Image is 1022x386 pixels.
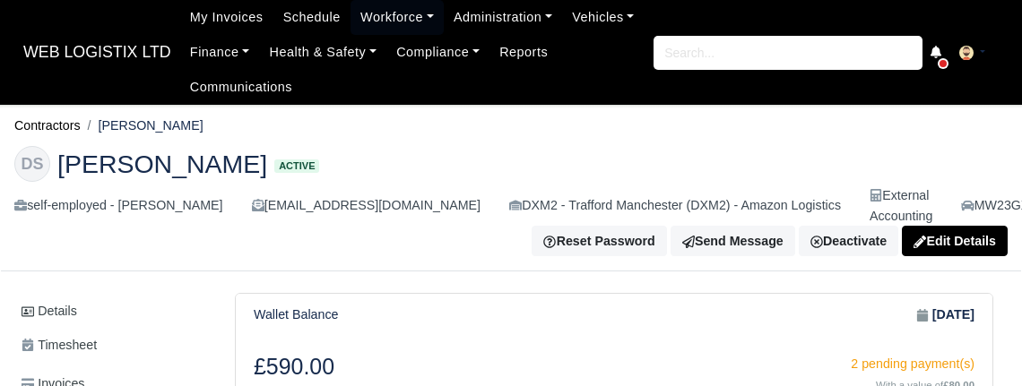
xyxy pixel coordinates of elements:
[254,307,338,322] h6: Wallet Balance
[532,226,666,256] button: Reset Password
[14,195,223,216] div: self-employed - [PERSON_NAME]
[14,328,213,363] a: Timesheet
[628,354,974,374] div: 2 pending payment(s)
[671,226,795,256] a: Send Message
[22,335,97,356] span: Timesheet
[57,151,267,176] span: [PERSON_NAME]
[870,185,932,227] div: External Accounting
[386,35,489,70] a: Compliance
[180,35,260,70] a: Finance
[259,35,386,70] a: Health & Safety
[654,36,922,70] input: Search...
[274,159,319,173] span: Active
[81,116,204,136] li: [PERSON_NAME]
[254,354,601,381] h3: £590.00
[509,195,841,216] div: DXM2 - Trafford Manchester (DXM2) - Amazon Logistics
[902,226,1008,256] a: Edit Details
[14,34,180,70] span: WEB LOGISTIX LTD
[799,226,898,256] a: Deactivate
[1,132,1021,272] div: Dean Shoreman
[14,295,213,328] a: Details
[14,35,180,70] a: WEB LOGISTIX LTD
[14,118,81,133] a: Contractors
[14,146,50,182] div: DS
[932,300,1022,386] iframe: Chat Widget
[180,70,303,105] a: Communications
[489,35,558,70] a: Reports
[252,195,481,216] div: [EMAIL_ADDRESS][DOMAIN_NAME]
